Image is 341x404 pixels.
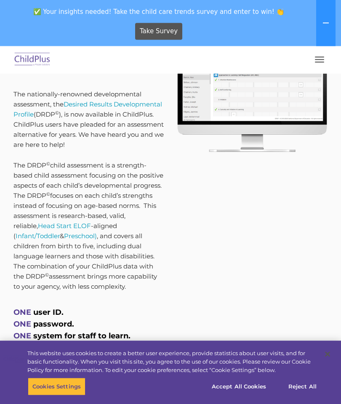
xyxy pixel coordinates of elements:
button: Accept All Cookies [207,378,271,396]
a: Preschool) [64,232,97,240]
span: system for staff to learn. [33,332,131,341]
sup: © [46,191,50,197]
button: Close [318,345,337,364]
button: Reject All [276,378,329,396]
sup: © [55,110,59,116]
button: Cookies Settings [28,378,85,396]
span: user ID. [33,308,64,317]
span: ONE [13,332,31,341]
span: ONE [13,320,31,329]
sup: © [45,272,49,278]
img: DRDP-Desktop-2020 [177,27,328,154]
img: ChildPlus by Procare Solutions [13,50,52,70]
span: ONE [13,308,31,317]
div: This website uses cookies to create a better user experience, provide statistics about user visit... [27,349,317,374]
span: Take Survey [140,24,178,39]
a: Desired Results Developmental Profile [13,101,162,119]
span: password. [33,320,74,329]
p: The DRDP child assessment is a strength-based child assessment focusing on the positive aspects o... [13,161,165,292]
p: The nationally-renowned developmental assessment, the (DRDP ), is now available in ChildPlus. Chi... [13,90,165,150]
sup: © [46,161,50,167]
a: Head Start ELOF [38,222,91,230]
a: Take Survey [135,23,183,40]
a: Infant/Toddler [16,232,60,240]
span: ✅ Your insights needed! Take the child care trends survey and enter to win! 👏 [3,3,314,20]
